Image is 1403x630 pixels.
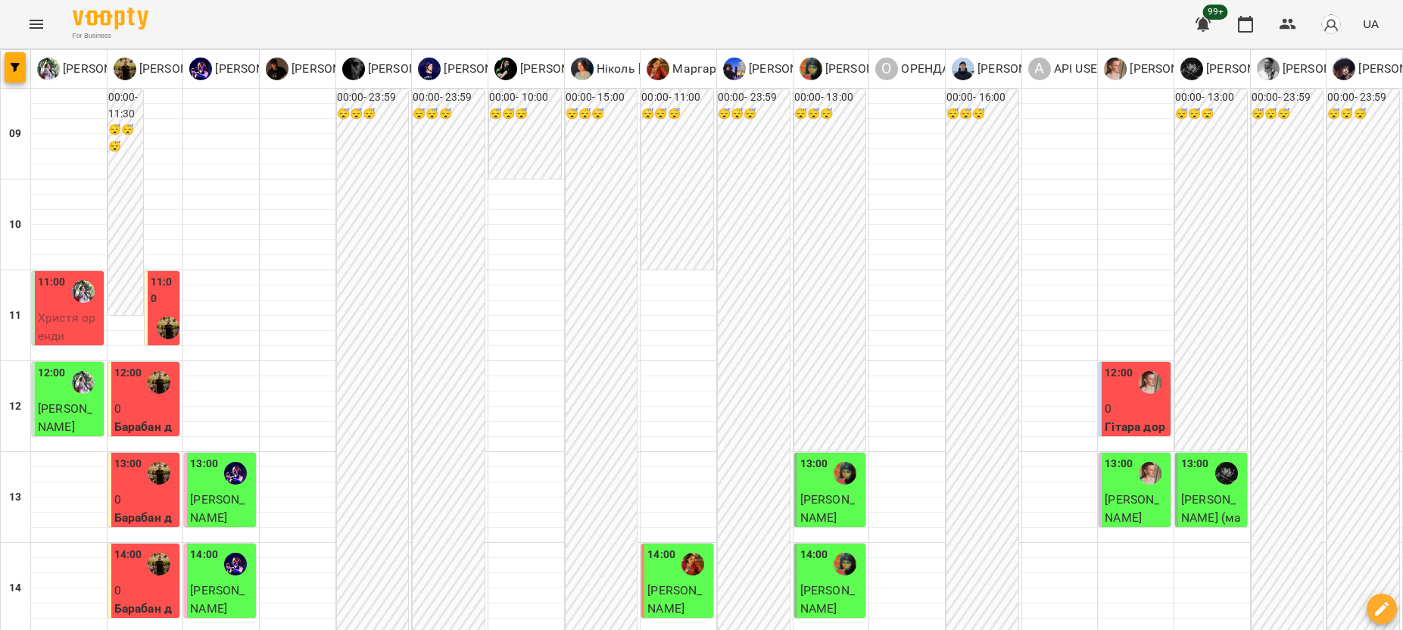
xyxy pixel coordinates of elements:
div: Маргарита [вокал] [647,58,780,80]
img: Настя Поганка [барабани] [834,553,856,575]
img: А [266,58,288,80]
img: Voopty Logo [73,8,148,30]
h6: 13 [9,489,21,506]
p: [PERSON_NAME] [фоно/вокал] [517,60,689,78]
img: Н [800,58,822,80]
a: Н [PERSON_NAME] [барабани] [800,58,982,80]
a: М Маргарита [вокал] [647,58,780,80]
button: Menu [18,6,55,42]
span: [PERSON_NAME] [190,492,245,525]
div: Ярослав [гітара] [418,58,580,80]
p: 0 [114,491,177,509]
label: 14:00 [190,547,218,563]
label: 13:00 [190,456,218,472]
p: Барабан дорослий індивідуальний с4 ([PERSON_NAME]) [114,418,177,525]
h6: 😴😴😴 [337,106,409,123]
h6: 00:00 - 23:59 [1252,89,1323,106]
span: Христя оренди [38,310,95,343]
div: О [875,58,898,80]
span: [PERSON_NAME] [800,492,855,525]
a: А [PERSON_NAME] [гітара] [266,58,428,80]
p: [PERSON_NAME] [барабани] [822,60,982,78]
h6: 😴😴😴 [794,106,866,123]
label: 11:00 [151,274,176,307]
img: О [342,58,365,80]
p: [PERSON_NAME] [барабани] [1203,60,1363,78]
p: Христя оренди [38,345,101,380]
div: Маргарита [вокал] [681,553,704,575]
div: ОРЕНДА [875,58,949,80]
span: [PERSON_NAME] [38,401,92,434]
img: Настя Поганка [барабани] [834,462,856,485]
h6: 😴😴😴 [718,106,790,123]
img: С [114,58,136,80]
h6: 😴😴😴 [1327,106,1399,123]
p: API USER [DON'T DELETE] [1051,60,1193,78]
div: Ткач Христя [вокал] [72,280,95,303]
div: API USER [DON'T DELETE] [1028,58,1193,80]
h6: 😴😴😴 [641,106,713,123]
button: UA [1357,10,1385,38]
h6: 😴😴😴 [489,106,561,123]
h6: 00:00 - 23:59 [337,89,409,106]
div: Христина Андреєва [вокал] [189,58,350,80]
div: Антон [гітара] [266,58,428,80]
h6: 00:00 - 11:30 [108,89,143,122]
img: Ткач Христя [вокал] [72,371,95,394]
a: П [PERSON_NAME] [саксофон] [952,58,1133,80]
div: Ткач Христя [вокал] [37,58,198,80]
div: Настя Поганка [барабани] [800,58,982,80]
a: К [PERSON_NAME] [барабани] [1180,58,1363,80]
div: Михайло [гітара] [1139,462,1161,485]
span: [PERSON_NAME] (мама [PERSON_NAME]) [1181,492,1241,560]
p: 0 [1105,400,1168,418]
span: [PERSON_NAME] [647,583,702,616]
img: Христина Андреєва [вокал] [224,553,247,575]
span: For Business [73,31,148,41]
label: 14:00 [647,547,675,563]
p: [PERSON_NAME] [барабани] [746,60,906,78]
a: Є [PERSON_NAME] [барабани] [723,58,906,80]
h6: 😴😴😴 [108,122,143,154]
a: С [PERSON_NAME] [барабани/перкусія] [114,58,348,80]
div: Христина Андреєва [вокал] [224,462,247,485]
h6: 00:00 - 23:59 [1327,89,1399,106]
span: 99+ [1203,5,1228,20]
img: avatar_s.png [1320,14,1342,35]
a: Д [PERSON_NAME] [фоно/вокал] [494,58,689,80]
p: [PERSON_NAME] [гітара] [288,60,428,78]
h6: 00:00 - 16:00 [946,89,1018,106]
div: Єгор [барабани] [723,58,906,80]
h6: 😴😴😴 [946,106,1018,123]
h6: 00:00 - 13:00 [1175,89,1247,106]
img: М [647,58,669,80]
h6: 12 [9,398,21,415]
p: [PERSON_NAME] [вокал] [60,60,198,78]
p: 0 [114,582,177,600]
label: 11:00 [38,274,66,291]
p: Вокал дорослий індивідуальний [190,526,253,597]
a: О ОРЕНДА [875,58,949,80]
p: Вокал дорослий індивідуальний [38,435,101,507]
div: Олег [фоно/вокал] [342,58,537,80]
div: Козаченко Євгеній [барабани] [1215,462,1238,485]
h6: 00:00 - 15:00 [566,89,638,106]
div: Ніколь [фоно] [571,58,674,80]
label: 13:00 [1105,456,1133,472]
label: 12:00 [38,365,66,382]
label: 12:00 [1105,365,1133,382]
h6: 11 [9,307,21,324]
h6: 10 [9,217,21,233]
a: Х [PERSON_NAME] [вокал] [189,58,350,80]
p: [PERSON_NAME] [вокал] [212,60,350,78]
img: Д [494,58,517,80]
div: Слава Болбі [барабани/перкусія] [148,462,170,485]
p: [PERSON_NAME] [саксофон] [974,60,1133,78]
label: 13:00 [1181,456,1209,472]
img: Н [571,58,594,80]
p: [PERSON_NAME] [гітара] [1127,60,1266,78]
